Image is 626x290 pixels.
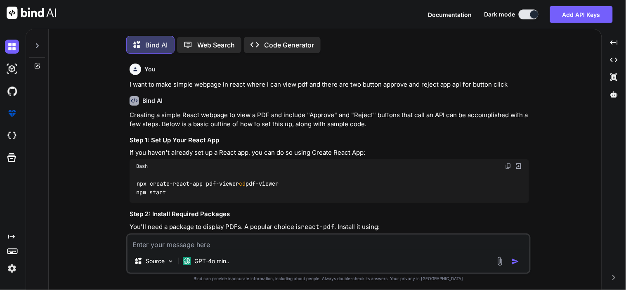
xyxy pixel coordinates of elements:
img: Pick Models [167,258,174,265]
img: darkAi-studio [5,62,19,76]
img: premium [5,106,19,120]
p: Source [146,257,165,265]
p: If you haven't already set up a React app, you can do so using Create React App: [130,148,529,158]
p: Bind AI [145,40,168,50]
p: You'll need a package to display PDFs. A popular choice is . Install it using: [130,222,529,232]
p: GPT-4o min.. [194,257,229,265]
img: darkChat [5,40,19,54]
img: icon [511,257,520,266]
span: Dark mode [484,10,515,19]
code: react-pdf [301,223,334,231]
p: Bind can provide inaccurate information, including about people. Always double-check its answers.... [126,276,531,282]
img: Open in Browser [515,163,522,170]
p: Creating a simple React webpage to view a PDF and include "Approve" and "Reject" buttons that cal... [130,111,529,129]
img: cloudideIcon [5,129,19,143]
p: I want to make simple webpage in react where i can view pdf and there are two button approve and ... [130,80,529,90]
code: npx create-react-app pdf-viewer pdf-viewer npm start [136,179,279,196]
button: Documentation [428,10,472,19]
h3: Step 1: Set Up Your React App [130,136,529,145]
button: Add API Keys [550,6,613,23]
img: Bind AI [7,7,56,19]
img: GPT-4o mini [183,257,191,265]
h6: Bind AI [142,97,163,105]
img: attachment [495,257,505,266]
span: cd [239,180,246,188]
p: Code Generator [264,40,314,50]
img: copy [505,163,512,170]
span: Documentation [428,11,472,18]
span: Bash [136,163,148,170]
img: settings [5,262,19,276]
h3: Step 2: Install Required Packages [130,210,529,219]
img: githubDark [5,84,19,98]
p: Web Search [197,40,235,50]
h6: You [144,65,156,73]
